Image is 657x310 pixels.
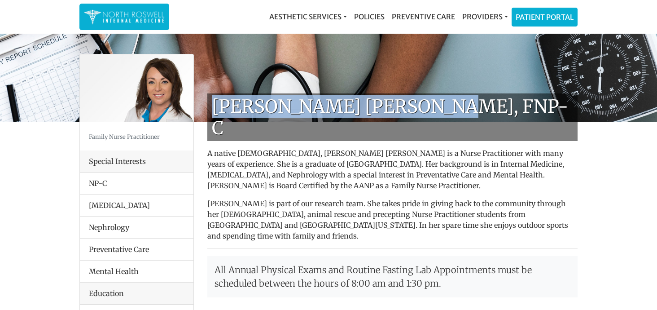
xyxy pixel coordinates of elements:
h1: [PERSON_NAME] [PERSON_NAME], FNP-C [207,93,578,141]
p: [PERSON_NAME] is part of our research team. She takes pride in giving back to the community throu... [207,198,578,241]
a: Preventive Care [388,8,459,26]
li: Nephrology [80,216,193,239]
li: NP-C [80,173,193,195]
a: Policies [350,8,388,26]
a: Aesthetic Services [266,8,350,26]
p: All Annual Physical Exams and Routine Fasting Lab Appointments must be scheduled between the hour... [207,256,578,297]
img: Keela Weeks Leger, FNP-C [80,54,193,122]
a: Providers [459,8,512,26]
img: North Roswell Internal Medicine [84,8,165,26]
li: Preventative Care [80,238,193,261]
li: Mental Health [80,260,193,283]
div: Education [80,283,193,305]
a: Patient Portal [512,8,577,26]
div: Special Interests [80,151,193,173]
small: Family Nurse Practitioner [89,133,160,140]
li: [MEDICAL_DATA] [80,194,193,217]
p: A native [DEMOGRAPHIC_DATA], [PERSON_NAME] [PERSON_NAME] is a Nurse Practitioner with many years ... [207,148,578,191]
